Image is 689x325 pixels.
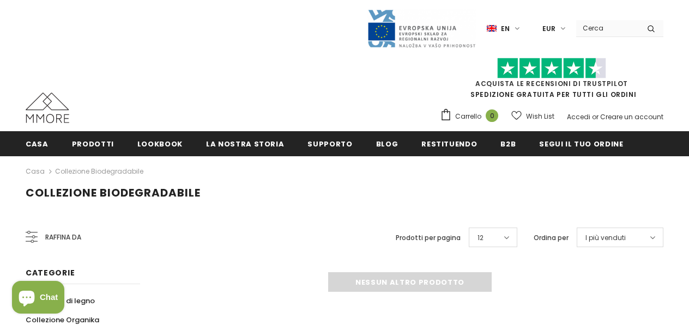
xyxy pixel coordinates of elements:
a: supporto [307,131,352,156]
span: 12 [478,232,483,243]
a: Wish List [511,107,554,126]
a: Blog [376,131,398,156]
a: Prodotti [72,131,114,156]
label: Ordina per [534,232,569,243]
a: Casa [26,165,45,178]
a: Acquista le recensioni di TrustPilot [475,79,628,88]
img: i-lang-1.png [487,24,497,33]
span: en [501,23,510,34]
a: Lookbook [137,131,183,156]
span: Prodotti [72,139,114,149]
span: Blog [376,139,398,149]
img: Casi MMORE [26,93,69,123]
span: supporto [307,139,352,149]
a: Creare un account [600,112,663,121]
a: Accedi [567,112,590,121]
span: Lookbook [137,139,183,149]
a: Collezione biodegradabile [55,167,143,176]
input: Search Site [576,20,639,36]
a: Restituendo [421,131,477,156]
span: Collezione Organika [26,315,99,325]
span: I più venduti [585,232,626,243]
span: 0 [486,109,498,122]
span: Categorie [26,267,75,278]
span: Carrello [455,111,481,122]
span: Segui il tuo ordine [539,139,623,149]
label: Prodotti per pagina [396,232,461,243]
a: Javni Razpis [367,23,476,33]
a: La nostra storia [206,131,284,156]
span: Collezione biodegradabile [26,185,201,200]
a: B2B [500,131,516,156]
inbox-online-store-chat: Shopify online store chat [9,281,68,316]
span: Raffina da [45,231,81,243]
span: B2B [500,139,516,149]
span: Casa [26,139,49,149]
a: Segui il tuo ordine [539,131,623,156]
span: Wish List [526,111,554,122]
a: Casa [26,131,49,156]
span: or [592,112,599,121]
a: Carrello 0 [440,108,504,125]
img: Javni Razpis [367,9,476,48]
span: SPEDIZIONE GRATUITA PER TUTTI GLI ORDINI [440,63,663,99]
span: EUR [542,23,555,34]
span: Restituendo [421,139,477,149]
span: La nostra storia [206,139,284,149]
img: Fidati di Pilot Stars [497,58,606,79]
